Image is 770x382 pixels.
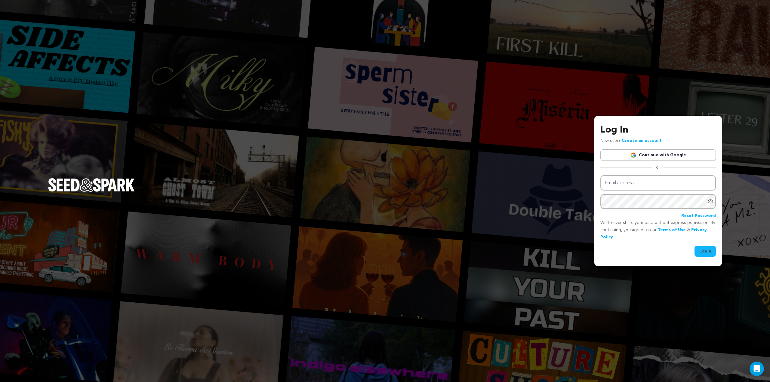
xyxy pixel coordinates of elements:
p: New user? [600,137,662,145]
a: Reset Password [681,212,716,220]
img: Seed&Spark Logo [48,178,135,191]
a: Create an account [622,139,662,143]
a: Seed&Spark Homepage [48,178,135,203]
img: Google logo [630,152,636,158]
a: Terms of Use [658,228,686,232]
button: Login [695,246,716,257]
a: Continue with Google [600,149,716,161]
a: Show password as plain text. Warning: this will display your password on the screen. [707,198,713,204]
a: Privacy Policy [600,228,707,239]
p: We’ll never share your data without express permission. By continuing, you agree to our & . [600,219,716,241]
input: Email address [600,175,716,191]
span: or [652,164,664,170]
h3: Log In [600,123,716,137]
div: Open Intercom Messenger [750,362,764,376]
